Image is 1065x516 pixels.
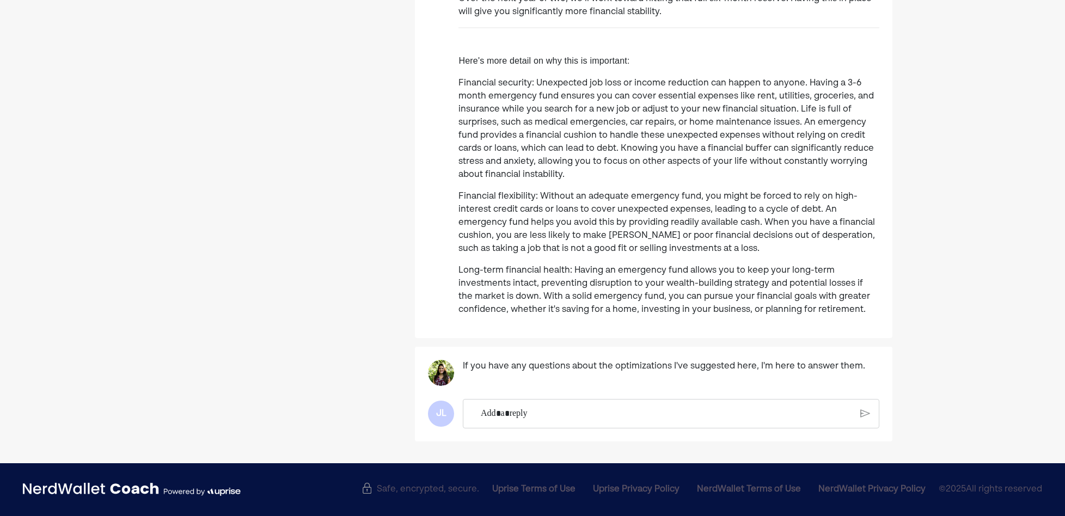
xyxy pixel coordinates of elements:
div: NerdWallet Privacy Policy [818,483,926,496]
p: Financial flexibility: Without an adequate emergency fund, you might be forced to rely on high-in... [458,190,879,255]
div: Uprise Privacy Policy [593,483,680,496]
span: Here's more detail on why this is important: [458,56,629,65]
pre: If you have any questions about the optimizations I've suggested here, I'm here to answer them. [463,360,865,374]
p: Long-term financial health: Having an emergency fund allows you to keep your long-term investment... [458,264,879,316]
div: NerdWallet Terms of Use [697,483,801,496]
div: Uprise Terms of Use [492,483,576,496]
span: © 2025 All rights reserved [939,483,1042,496]
div: Rich Text Editor. Editing area: main [475,400,858,428]
div: JL [428,401,454,427]
div: Safe, encrypted, secure. [362,483,479,493]
p: Financial security: Unexpected job loss or income reduction can happen to anyone. Having a 3-6 mo... [458,77,879,181]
